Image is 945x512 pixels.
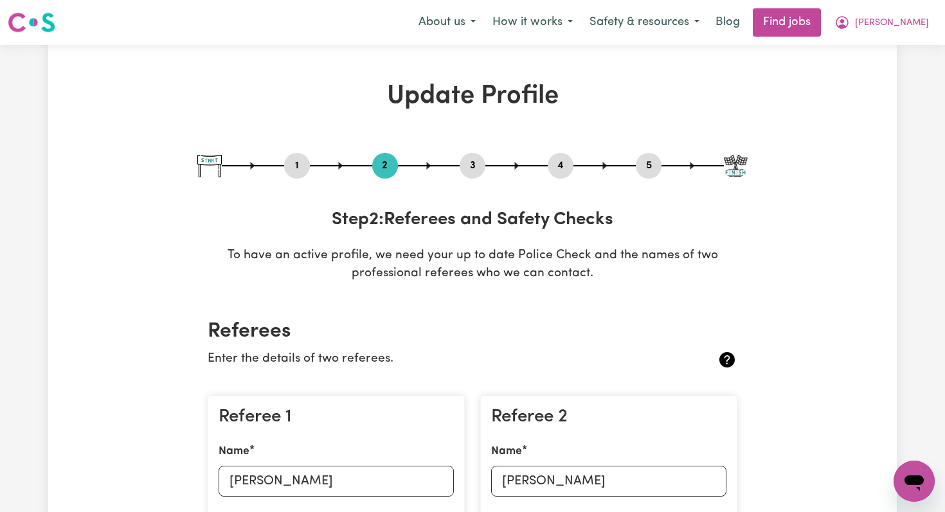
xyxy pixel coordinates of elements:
span: [PERSON_NAME] [855,16,929,30]
button: Go to step 3 [460,157,485,174]
button: Go to step 1 [284,157,310,174]
button: Safety & resources [581,9,708,36]
a: Find jobs [753,8,821,37]
h3: Referee 2 [491,407,726,428]
button: How it works [484,9,581,36]
h3: Step 2 : Referees and Safety Checks [197,209,748,231]
label: Name [491,443,522,460]
h1: Update Profile [197,81,748,112]
button: About us [410,9,484,36]
p: To have an active profile, we need your up to date Police Check and the names of two professional... [197,247,748,284]
a: Blog [708,8,748,37]
button: Go to step 2 [372,157,398,174]
iframe: Button to launch messaging window, conversation in progress [894,461,935,502]
p: Enter the details of two referees. [208,350,649,369]
h3: Referee 1 [219,407,454,428]
h2: Referees [208,319,737,344]
button: Go to step 5 [636,157,661,174]
img: Careseekers logo [8,11,55,34]
button: Go to step 4 [548,157,573,174]
a: Careseekers logo [8,8,55,37]
button: My Account [826,9,937,36]
label: Name [219,443,249,460]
